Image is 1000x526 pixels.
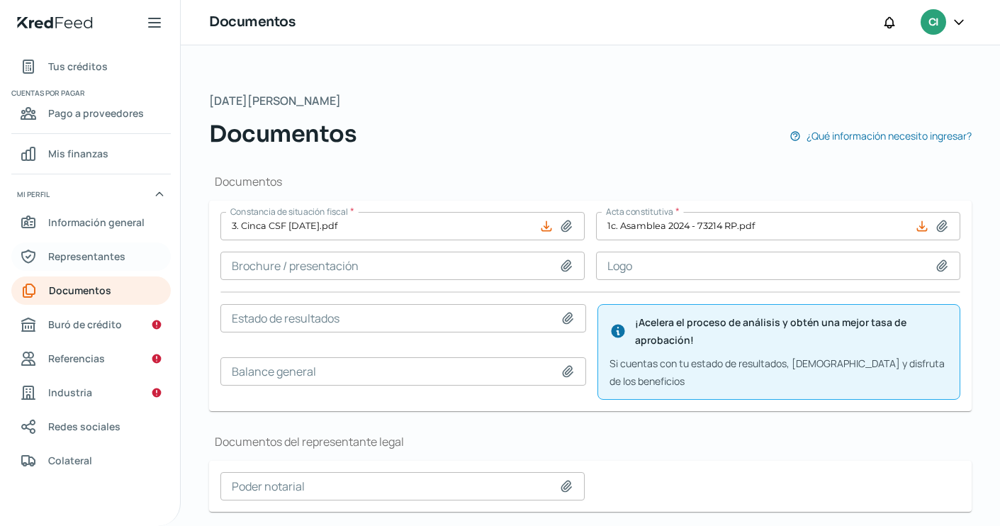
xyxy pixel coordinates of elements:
h1: Documentos [209,174,972,189]
span: Mi perfil [17,188,50,201]
a: Redes sociales [11,413,171,441]
span: CI [928,14,938,31]
a: Buró de crédito [11,310,171,339]
a: Pago a proveedores [11,99,171,128]
h1: Documentos [209,12,295,33]
span: Constancia de situación fiscal [230,206,348,218]
a: Información general [11,208,171,237]
span: Documentos [209,117,356,151]
span: Representantes [48,247,125,265]
span: Buró de crédito [48,315,122,333]
span: Cuentas por pagar [11,86,169,99]
span: ¡Acelera el proceso de análisis y obtén una mejor tasa de aprobación! [635,313,948,349]
a: Colateral [11,447,171,475]
span: Pago a proveedores [48,104,144,122]
span: Documentos [49,281,111,299]
a: Mis finanzas [11,140,171,168]
span: Mis finanzas [48,145,108,162]
a: Documentos [11,276,171,305]
span: Acta constitutiva [606,206,673,218]
span: ¿Qué información necesito ingresar? [807,127,972,145]
a: Representantes [11,242,171,271]
a: Referencias [11,345,171,373]
span: Industria [48,384,92,401]
span: Información general [48,213,145,231]
span: Si cuentas con tu estado de resultados, [DEMOGRAPHIC_DATA] y disfruta de los beneficios [609,357,945,388]
h1: Documentos del representante legal [209,434,972,449]
span: Redes sociales [48,418,120,435]
span: Colateral [48,452,92,469]
span: Tus créditos [48,57,108,75]
span: [DATE][PERSON_NAME] [209,91,341,111]
a: Industria [11,379,171,407]
a: Tus créditos [11,52,171,81]
span: Referencias [48,349,105,367]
